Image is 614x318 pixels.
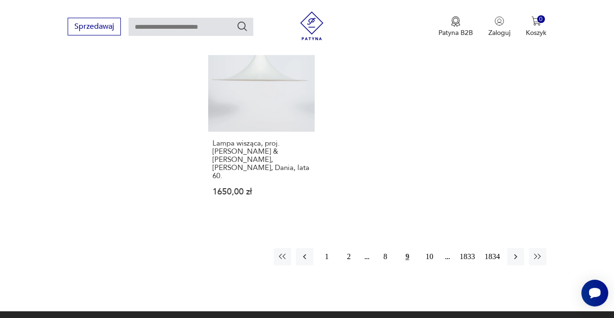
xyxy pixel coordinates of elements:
[68,18,121,35] button: Sprzedawaj
[438,16,473,37] button: Patyna B2B
[213,139,310,180] h3: Lampa wisząca, proj. [PERSON_NAME] & [PERSON_NAME], [PERSON_NAME], Dania, lata 60.
[438,16,473,37] a: Ikona medaluPatyna B2B
[236,21,248,32] button: Szukaj
[526,28,546,37] p: Koszyk
[377,248,394,265] button: 8
[318,248,335,265] button: 1
[451,16,460,27] img: Ikona medalu
[213,188,310,196] p: 1650,00 zł
[488,28,510,37] p: Zaloguj
[537,15,545,23] div: 0
[526,16,546,37] button: 0Koszyk
[531,16,541,26] img: Ikona koszyka
[297,11,326,40] img: Patyna - sklep z meblami i dekoracjami vintage
[495,16,504,26] img: Ikonka użytkownika
[68,24,121,31] a: Sprzedawaj
[208,25,315,215] a: Lampa wisząca, proj. Claus Bonderup & Torsten Thorup, Fog Mørup, Dania, lata 60.Lampa wisząca, pr...
[421,248,438,265] button: 10
[581,280,608,307] iframe: Smartsupp widget button
[399,248,416,265] button: 9
[488,16,510,37] button: Zaloguj
[482,248,502,265] button: 1834
[438,28,473,37] p: Patyna B2B
[457,248,477,265] button: 1833
[340,248,357,265] button: 2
